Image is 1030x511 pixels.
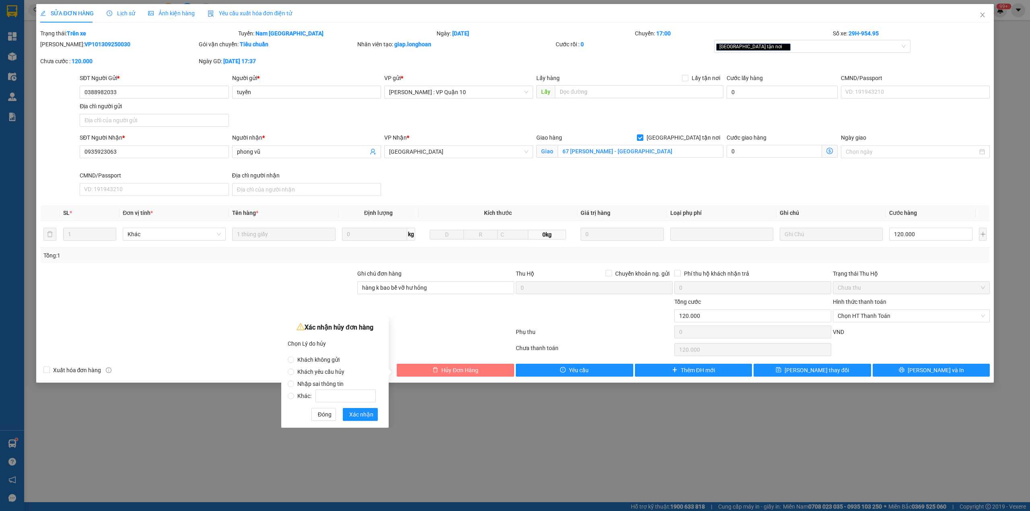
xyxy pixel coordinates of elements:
span: Xác nhận [349,410,373,419]
span: Nhập sai thông tin [294,381,347,387]
input: Địa chỉ của người gửi [80,114,229,127]
input: VD: Bàn, Ghế [232,228,335,241]
span: Tổng cước [674,299,701,305]
b: 29H-954.95 [849,30,879,37]
span: [PERSON_NAME] và In [908,366,964,375]
span: Phí thu hộ khách nhận trả [681,269,752,278]
button: Close [971,4,994,27]
button: plusThêm ĐH mới [635,364,752,377]
button: Đóng [311,408,336,421]
span: edit [40,10,46,16]
span: [PERSON_NAME] thay đổi [785,366,849,375]
div: Tổng: 1 [43,251,397,260]
b: Tiêu chuẩn [240,41,268,47]
span: Yêu cầu xuất hóa đơn điện tử [208,10,293,16]
span: SỬA ĐƠN HÀNG [40,10,94,16]
span: Thêm ĐH mới [681,366,715,375]
span: Định lượng [364,210,393,216]
span: exclamation-circle [560,367,566,373]
span: Khách yêu cầu hủy [294,369,348,375]
span: Khách không gửi [294,356,343,363]
span: Ảnh kiện hàng [148,10,195,16]
span: VND [833,329,844,335]
div: Gói vận chuyển: [199,40,356,49]
div: Trạng thái Thu Hộ [833,269,990,278]
input: Ghi chú đơn hàng [357,281,514,294]
span: user-add [370,148,376,155]
span: close [783,45,787,49]
span: Khác: [294,393,379,399]
span: Thu Hộ [516,270,534,277]
b: [DATE] [452,30,469,37]
span: SL [63,210,70,216]
div: CMND/Passport [80,171,229,180]
button: plus [979,228,987,241]
div: Người nhận [232,133,381,142]
div: Ngày: [436,29,634,38]
input: Ngày giao [846,147,978,156]
div: Số xe: [832,29,991,38]
span: [GEOGRAPHIC_DATA] tận nơi [716,43,791,51]
input: Khác: [315,389,376,402]
div: CMND/Passport [841,74,990,82]
input: C [497,230,528,239]
span: Chuyển khoản ng. gửi [612,269,673,278]
span: picture [148,10,154,16]
button: deleteHủy Đơn Hàng [397,364,514,377]
span: kg [407,228,415,241]
label: Cước lấy hàng [727,75,763,81]
span: Tên hàng [232,210,258,216]
span: Lịch sử [107,10,135,16]
span: Chọn HT Thanh Toán [838,310,985,322]
span: dollar-circle [826,148,833,154]
span: 0kg [528,230,566,239]
b: 17:00 [656,30,671,37]
button: Xác nhận [343,408,378,421]
label: Cước giao hàng [727,134,766,141]
div: SĐT Người Gửi [80,74,229,82]
b: 0 [581,41,584,47]
input: R [463,230,498,239]
div: Ngày GD: [199,57,356,66]
span: info-circle [106,367,111,373]
input: 0 [581,228,664,241]
img: icon [208,10,214,17]
b: 120.000 [72,58,93,64]
span: Phú Yên [389,146,528,158]
span: Giao hàng [536,134,562,141]
button: delete [43,228,56,241]
div: VP gửi [384,74,533,82]
span: plus [672,367,678,373]
span: Lấy [536,85,555,98]
span: delete [433,367,438,373]
span: Đóng [318,410,332,419]
b: VP101309250030 [84,41,130,47]
b: [DATE] 17:37 [223,58,256,64]
b: Nam [GEOGRAPHIC_DATA] [255,30,323,37]
span: clock-circle [107,10,112,16]
div: Trạng thái: [39,29,238,38]
span: Kích thước [484,210,512,216]
div: Tuyến: [237,29,436,38]
span: Yêu cầu [569,366,589,375]
label: Hình thức thanh toán [833,299,886,305]
input: Dọc đường [555,85,723,98]
button: exclamation-circleYêu cầu [516,364,633,377]
span: Lấy tận nơi [688,74,723,82]
div: Xác nhận hủy đơn hàng [288,321,382,334]
span: Giá trị hàng [581,210,610,216]
div: [PERSON_NAME]: [40,40,197,49]
label: Ngày giao [841,134,866,141]
div: Địa chỉ người nhận [232,171,381,180]
span: warning [297,323,305,331]
input: Cước giao hàng [727,145,822,158]
button: save[PERSON_NAME] thay đổi [754,364,871,377]
div: Chuyến: [634,29,832,38]
div: Cước rồi : [556,40,713,49]
span: Đơn vị tính [123,210,153,216]
input: Giao tận nơi [558,145,723,158]
div: SĐT Người Nhận [80,133,229,142]
div: Nhân viên tạo: [357,40,554,49]
input: Cước lấy hàng [727,86,838,99]
button: printer[PERSON_NAME] và In [873,364,990,377]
